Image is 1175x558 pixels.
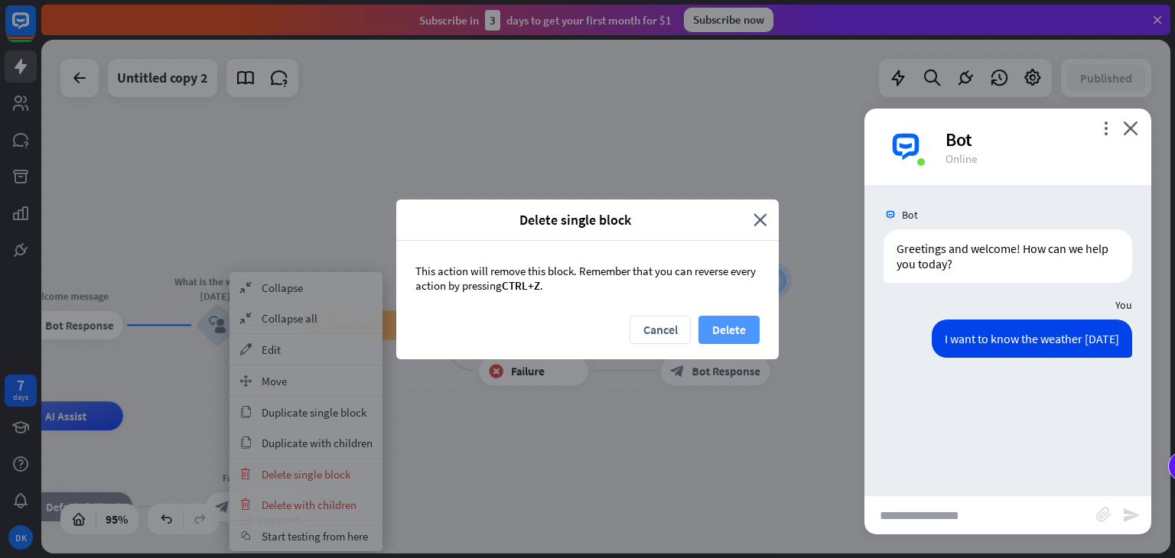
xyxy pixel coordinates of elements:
[1096,507,1112,522] i: block_attachment
[946,151,1133,166] div: Online
[1122,506,1141,524] i: send
[630,316,691,344] button: Cancel
[408,211,742,229] span: Delete single block
[12,6,58,52] button: Open LiveChat chat widget
[1099,121,1113,135] i: more_vert
[698,316,760,344] button: Delete
[396,241,779,316] div: This action will remove this block. Remember that you can reverse every action by pressing .
[946,128,1133,151] div: Bot
[884,229,1132,283] div: Greetings and welcome! How can we help you today?
[753,211,767,229] i: close
[1123,121,1138,135] i: close
[932,320,1132,358] div: I want to know the weather [DATE]
[1115,298,1132,312] span: You
[502,278,540,293] span: CTRL+Z
[902,208,918,222] span: Bot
